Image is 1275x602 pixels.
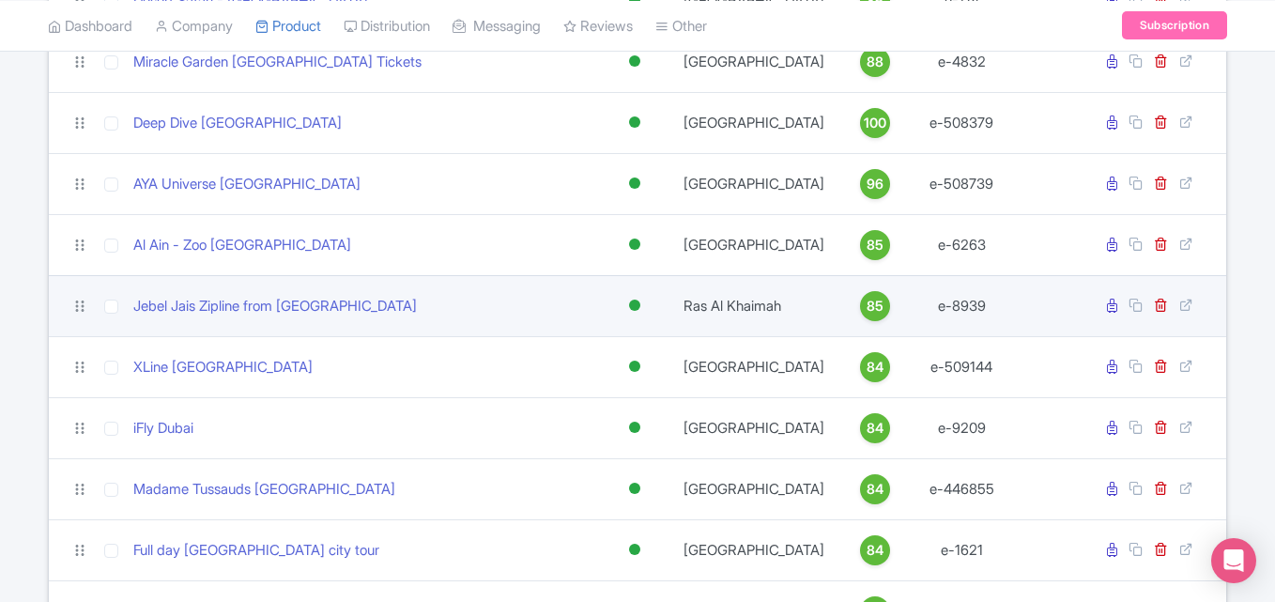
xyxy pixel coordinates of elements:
[867,357,883,378] span: 84
[625,48,644,75] div: Active
[843,291,907,321] a: 85
[672,214,836,275] td: [GEOGRAPHIC_DATA]
[133,418,193,440] a: iFly Dubai
[672,397,836,458] td: [GEOGRAPHIC_DATA]
[864,113,886,133] span: 100
[867,418,883,439] span: 84
[867,540,883,561] span: 84
[133,52,422,73] a: Miracle Garden [GEOGRAPHIC_DATA] Tickets
[843,169,907,199] a: 96
[843,474,907,504] a: 84
[843,230,907,260] a: 85
[625,109,644,136] div: Active
[843,413,907,443] a: 84
[867,174,883,194] span: 96
[672,519,836,580] td: [GEOGRAPHIC_DATA]
[672,275,836,336] td: Ras Al Khaimah
[625,292,644,319] div: Active
[914,275,1009,336] td: e-8939
[867,296,883,316] span: 85
[625,231,644,258] div: Active
[914,31,1009,92] td: e-4832
[867,52,883,72] span: 88
[914,519,1009,580] td: e-1621
[625,170,644,197] div: Active
[133,113,342,134] a: Deep Dive [GEOGRAPHIC_DATA]
[625,536,644,563] div: Active
[625,414,644,441] div: Active
[843,108,907,138] a: 100
[672,31,836,92] td: [GEOGRAPHIC_DATA]
[133,235,351,256] a: Al Ain - Zoo [GEOGRAPHIC_DATA]
[672,153,836,214] td: [GEOGRAPHIC_DATA]
[843,535,907,565] a: 84
[914,153,1009,214] td: e-508739
[1211,538,1256,583] div: Open Intercom Messenger
[843,352,907,382] a: 84
[843,47,907,77] a: 88
[133,540,379,562] a: Full day [GEOGRAPHIC_DATA] city tour
[914,458,1009,519] td: e-446855
[672,458,836,519] td: [GEOGRAPHIC_DATA]
[914,92,1009,153] td: e-508379
[672,92,836,153] td: [GEOGRAPHIC_DATA]
[133,174,361,195] a: AYA Universe [GEOGRAPHIC_DATA]
[672,336,836,397] td: [GEOGRAPHIC_DATA]
[914,397,1009,458] td: e-9209
[914,336,1009,397] td: e-509144
[133,479,395,501] a: Madame Tussauds [GEOGRAPHIC_DATA]
[625,353,644,380] div: Active
[867,235,883,255] span: 85
[914,214,1009,275] td: e-6263
[1122,11,1227,39] a: Subscription
[867,479,883,500] span: 84
[133,296,417,317] a: Jebel Jais Zipline from [GEOGRAPHIC_DATA]
[133,357,313,378] a: XLine [GEOGRAPHIC_DATA]
[625,475,644,502] div: Active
